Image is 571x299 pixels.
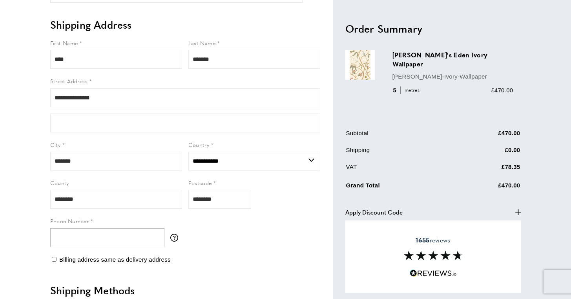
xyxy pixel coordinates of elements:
td: VAT [346,162,451,177]
h3: [PERSON_NAME]'s Eden Ivory Wallpaper [392,50,513,68]
span: Street Address [50,77,88,85]
span: City [50,141,61,149]
td: £78.35 [452,162,520,177]
span: First Name [50,39,78,47]
span: Last Name [188,39,216,47]
span: £470.00 [491,86,513,93]
button: More information [170,234,182,242]
h2: Order Summary [345,21,521,35]
h2: Shipping Address [50,18,320,32]
span: metres [400,86,421,94]
td: Shipping [346,145,451,160]
td: £470.00 [452,128,520,143]
h2: Shipping Methods [50,283,320,297]
span: Phone Number [50,217,89,225]
span: Postcode [188,179,212,187]
img: Reviews.io 5 stars [410,270,457,277]
input: Billing address same as delivery address [52,257,57,262]
span: Billing address same as delivery address [59,256,171,263]
img: Reviews section [404,251,463,260]
span: Apply Discount Code [345,207,403,216]
td: £0.00 [452,145,520,160]
td: £470.00 [452,179,520,196]
img: Adam's Eden Ivory Wallpaper [345,50,375,80]
span: reviews [416,236,450,244]
div: 5 [392,85,422,95]
p: [PERSON_NAME]-Ivory-Wallpaper [392,72,513,81]
span: County [50,179,69,187]
td: Subtotal [346,128,451,143]
strong: 1655 [416,235,429,244]
td: Grand Total [346,179,451,196]
span: Country [188,141,210,149]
